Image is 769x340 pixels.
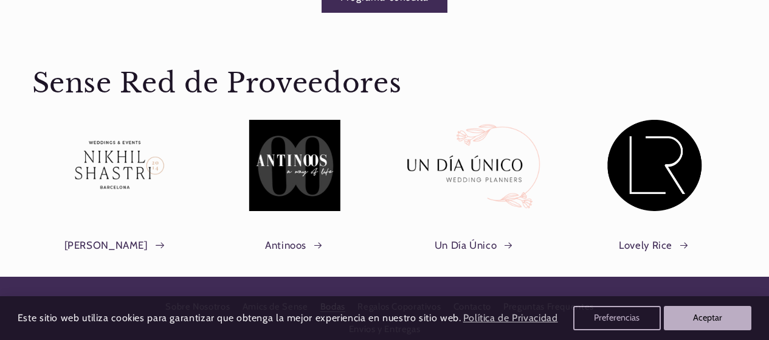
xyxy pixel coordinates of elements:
[619,237,690,255] a: Lovely Rice
[435,237,514,255] a: Un Día Único
[461,308,559,329] a: Política de Privacidad (opens in a new tab)
[32,66,402,101] h2: Sense Red de Proveedores
[573,306,661,330] button: Preferencias
[265,237,324,255] a: Antinoos
[64,237,165,255] a: [PERSON_NAME]
[664,306,751,330] button: Aceptar
[18,312,461,324] span: Este sitio web utiliza cookies para garantizar que obtenga la mejor experiencia en nuestro sitio ...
